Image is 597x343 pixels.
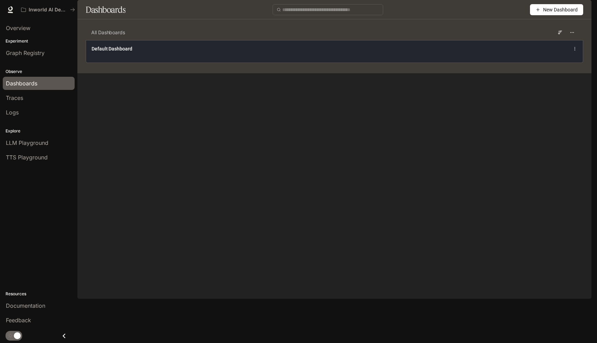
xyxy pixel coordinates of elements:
a: Default Dashboard [92,45,132,52]
span: New Dashboard [543,6,578,13]
h1: Dashboards [86,3,125,17]
button: New Dashboard [530,4,583,15]
p: Inworld AI Demos [29,7,67,13]
span: All Dashboards [91,29,125,36]
button: All workspaces [18,3,78,17]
